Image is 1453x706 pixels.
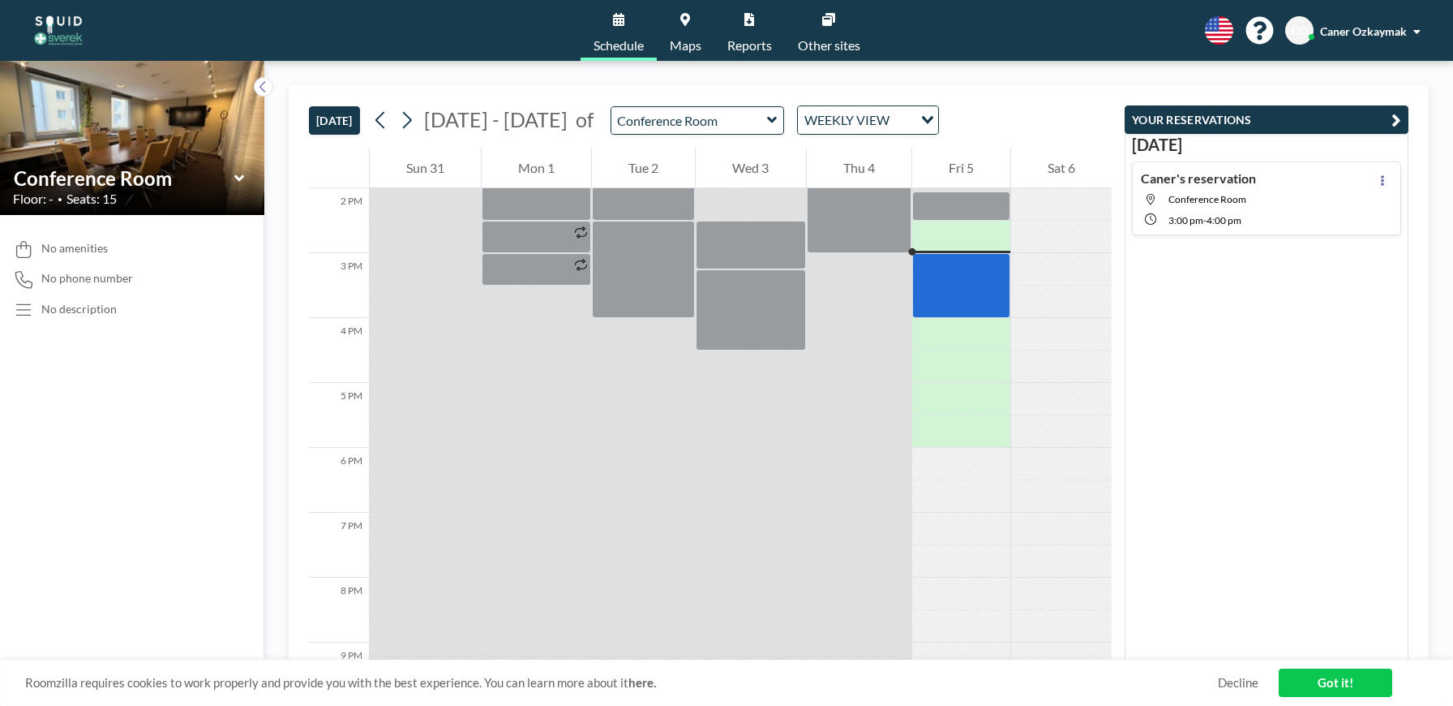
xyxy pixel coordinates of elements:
[66,191,117,207] span: Seats: 15
[727,39,772,52] span: Reports
[58,194,62,204] span: •
[1011,148,1112,188] div: Sat 6
[801,110,893,131] span: WEEKLY VIEW
[309,318,369,383] div: 4 PM
[628,675,656,690] a: here.
[25,675,1218,691] span: Roomzilla requires cookies to work properly and provide you with the best experience. You can lea...
[370,148,481,188] div: Sun 31
[696,148,805,188] div: Wed 3
[592,148,695,188] div: Tue 2
[1168,214,1203,226] span: 3:00 PM
[26,15,91,47] img: organization-logo
[798,106,938,134] div: Search for option
[1292,24,1308,38] span: CO
[1320,24,1407,38] span: Caner Ozkaymak
[309,106,360,135] button: [DATE]
[912,148,1010,188] div: Fri 5
[41,271,133,286] span: No phone number
[1203,214,1207,226] span: -
[1168,193,1246,205] span: Conference Room
[309,253,369,318] div: 3 PM
[309,383,369,448] div: 5 PM
[611,107,767,134] input: Conference Room
[13,191,54,207] span: Floor: -
[14,166,234,190] input: Conference Room
[309,188,369,253] div: 2 PM
[807,148,911,188] div: Thu 4
[309,448,369,513] div: 6 PM
[894,110,911,131] input: Search for option
[1125,105,1408,134] button: YOUR RESERVATIONS
[1132,135,1401,155] h3: [DATE]
[670,39,701,52] span: Maps
[41,241,108,256] span: No amenities
[1279,669,1392,697] a: Got it!
[309,513,369,578] div: 7 PM
[1218,675,1258,691] a: Decline
[576,107,594,132] span: of
[1141,170,1256,187] h4: Caner's reservation
[309,578,369,643] div: 8 PM
[424,107,568,131] span: [DATE] - [DATE]
[482,148,591,188] div: Mon 1
[594,39,644,52] span: Schedule
[798,39,860,52] span: Other sites
[1207,214,1241,226] span: 4:00 PM
[41,302,117,316] div: No description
